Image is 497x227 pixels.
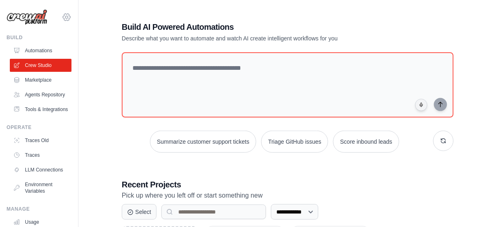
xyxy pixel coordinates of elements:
[10,103,72,116] a: Tools & Integrations
[433,131,454,151] button: Get new suggestions
[10,134,72,147] a: Traces Old
[7,124,72,131] div: Operate
[7,9,47,25] img: Logo
[122,179,454,190] h3: Recent Projects
[10,73,72,87] a: Marketplace
[415,99,428,111] button: Click to speak your automation idea
[10,149,72,162] a: Traces
[10,88,72,101] a: Agents Repository
[333,131,399,153] button: Score inbound leads
[10,59,72,72] a: Crew Studio
[150,131,256,153] button: Summarize customer support tickets
[122,34,396,42] p: Describe what you want to automate and watch AI create intelligent workflows for you
[10,163,72,176] a: LLM Connections
[122,190,454,201] p: Pick up where you left off or start something new
[10,178,72,198] a: Environment Variables
[10,44,72,57] a: Automations
[7,34,72,41] div: Build
[122,204,157,220] button: Select
[7,206,72,212] div: Manage
[122,21,396,33] h1: Build AI Powered Automations
[261,131,328,153] button: Triage GitHub issues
